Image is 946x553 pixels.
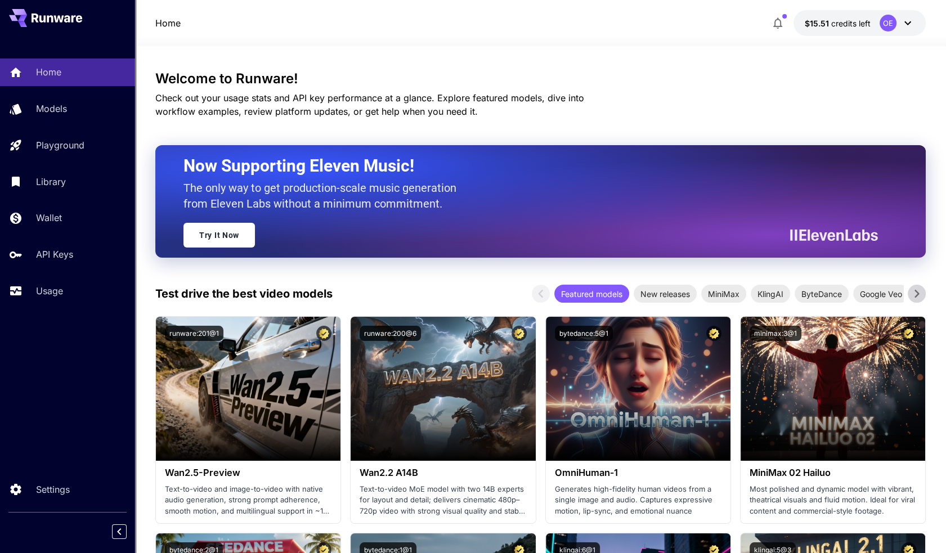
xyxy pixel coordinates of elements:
h2: Now Supporting Eleven Music! [183,155,869,177]
p: Most polished and dynamic model with vibrant, theatrical visuals and fluid motion. Ideal for vira... [750,484,916,517]
p: Text-to-video MoE model with two 14B experts for layout and detail; delivers cinematic 480p–720p ... [360,484,526,517]
span: $15.51 [805,19,831,28]
p: Home [36,65,61,79]
p: Usage [36,284,63,298]
div: Google Veo [853,285,909,303]
a: Home [155,16,181,30]
img: alt [351,317,535,461]
div: ByteDance [795,285,849,303]
span: New releases [634,288,697,300]
button: runware:201@1 [165,326,223,341]
p: Playground [36,138,84,152]
button: $15.51473OE [793,10,926,36]
p: Generates high-fidelity human videos from a single image and audio. Captures expressive motion, l... [555,484,721,517]
p: Settings [36,483,70,496]
button: Certified Model – Vetted for best performance and includes a commercial license. [706,326,721,341]
button: Certified Model – Vetted for best performance and includes a commercial license. [316,326,331,341]
span: ByteDance [795,288,849,300]
a: Try It Now [183,223,255,248]
div: MiniMax [701,285,746,303]
span: Google Veo [853,288,909,300]
p: Test drive the best video models [155,285,333,302]
h3: MiniMax 02 Hailuo [750,467,916,478]
div: Collapse sidebar [120,521,135,542]
p: Text-to-video and image-to-video with native audio generation, strong prompt adherence, smooth mo... [165,484,331,517]
div: OE [880,15,896,32]
p: Library [36,175,66,188]
p: The only way to get production-scale music generation from Eleven Labs without a minimum commitment. [183,180,465,212]
h3: Wan2.2 A14B [360,467,526,478]
h3: OmniHuman‑1 [555,467,721,478]
p: API Keys [36,248,73,261]
div: $15.51473 [805,17,871,29]
div: KlingAI [751,285,790,303]
div: Featured models [554,285,629,303]
button: Certified Model – Vetted for best performance and includes a commercial license. [512,326,527,341]
p: Models [36,102,67,115]
span: KlingAI [751,288,790,300]
button: bytedance:5@1 [555,326,613,341]
div: New releases [634,285,697,303]
img: alt [156,317,340,461]
span: Featured models [554,288,629,300]
img: alt [546,317,730,461]
button: minimax:3@1 [750,326,801,341]
button: Collapse sidebar [112,524,127,539]
span: MiniMax [701,288,746,300]
button: runware:200@6 [360,326,421,341]
span: Check out your usage stats and API key performance at a glance. Explore featured models, dive int... [155,92,584,117]
p: Wallet [36,211,62,224]
img: alt [741,317,925,461]
span: credits left [831,19,871,28]
h3: Welcome to Runware! [155,71,926,87]
button: Certified Model – Vetted for best performance and includes a commercial license. [901,326,916,341]
nav: breadcrumb [155,16,181,30]
h3: Wan2.5-Preview [165,467,331,478]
